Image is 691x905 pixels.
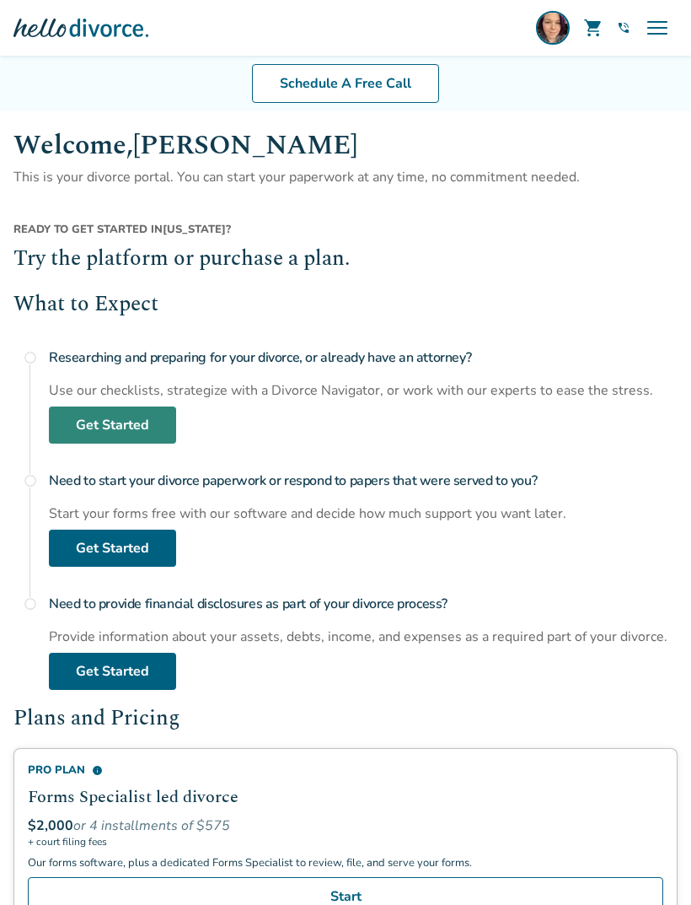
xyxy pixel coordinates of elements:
[49,653,176,690] a: Get Started
[644,14,671,41] span: menu
[49,464,678,498] h4: Need to start your divorce paperwork or respond to papers that were served to you?
[13,289,678,321] h2: What to Expect
[536,11,570,45] img: Ashley Heuser
[13,703,678,735] h2: Plans and Pricing
[13,222,163,237] span: Ready to get started in
[28,816,73,835] span: $2,000
[28,835,663,848] span: + court filing fees
[13,222,678,244] div: [US_STATE] ?
[28,855,663,870] p: Our forms software, plus a dedicated Forms Specialist to review, file, and serve your forms.
[92,765,103,776] span: info
[49,381,678,400] div: Use our checklists, strategize with a Divorce Navigator, or work with our experts to ease the str...
[13,125,678,166] h1: Welcome, [PERSON_NAME]
[49,587,678,621] h4: Need to provide financial disclosures as part of your divorce process?
[583,18,603,38] span: shopping_cart
[617,21,630,35] a: phone_in_talk
[49,530,176,567] a: Get Started
[13,166,678,188] p: This is your divorce portal. You can start your paperwork at any time, no commitment needed.
[28,762,663,778] div: Pro Plan
[49,504,678,523] div: Start your forms free with our software and decide how much support you want later.
[24,597,37,611] span: radio_button_unchecked
[24,351,37,364] span: radio_button_unchecked
[13,244,678,276] h2: Try the platform or purchase a plan.
[49,407,176,444] a: Get Started
[607,824,691,905] iframe: Chat Widget
[252,64,439,103] a: Schedule A Free Call
[49,628,678,646] div: Provide information about your assets, debts, income, and expenses as a required part of your div...
[24,474,37,488] span: radio_button_unchecked
[49,341,678,374] h4: Researching and preparing for your divorce, or already have an attorney?
[28,816,663,835] div: or 4 installments of $575
[28,784,663,810] h2: Forms Specialist led divorce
